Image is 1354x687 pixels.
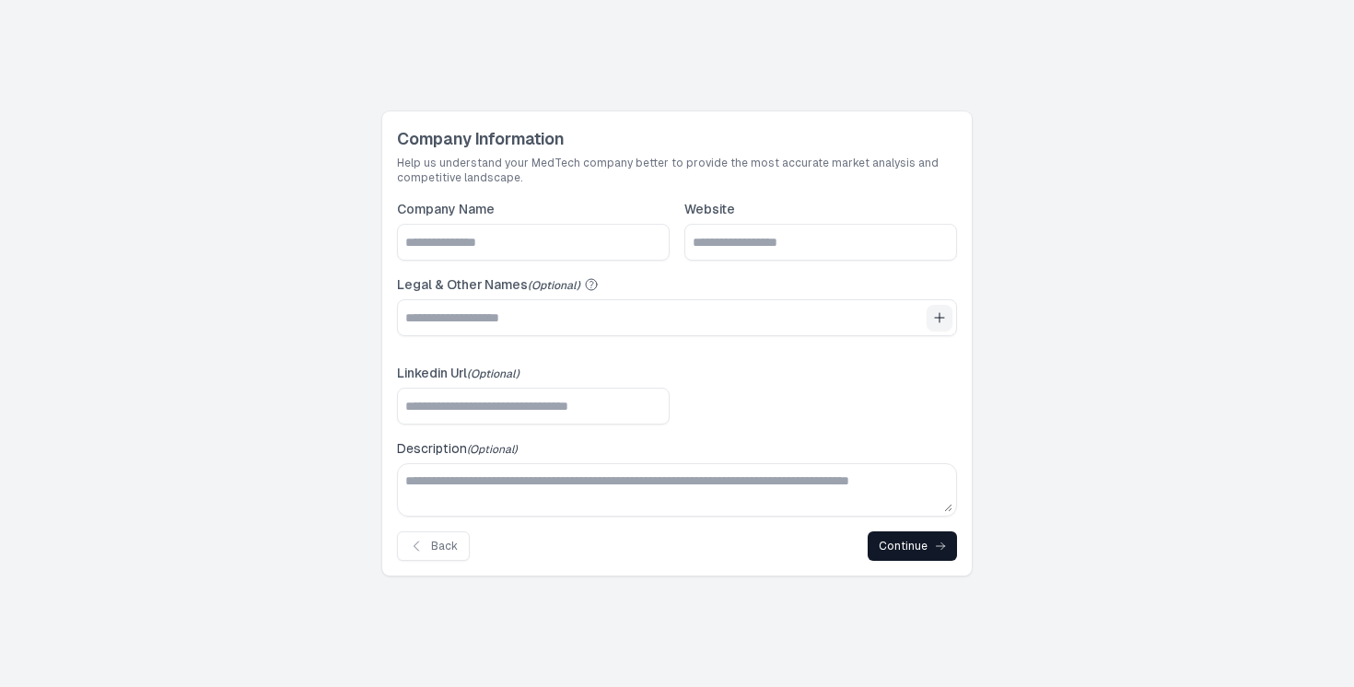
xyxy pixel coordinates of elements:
p: Help us understand your MedTech company better to provide the most accurate market analysis and c... [397,156,957,185]
div: Continue [879,539,946,553]
span: Website [684,200,735,218]
div: Back [409,539,458,553]
span: Legal & Other Names [397,275,580,294]
button: Back [397,531,470,561]
span: Company Name [397,200,495,218]
span: (Optional) [467,443,517,456]
span: Linkedin Url [397,364,519,382]
h1: Company Information [397,126,957,152]
span: (Optional) [528,279,580,292]
span: Description [397,439,517,458]
button: Continue [868,531,957,561]
span: (Optional) [467,367,519,380]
